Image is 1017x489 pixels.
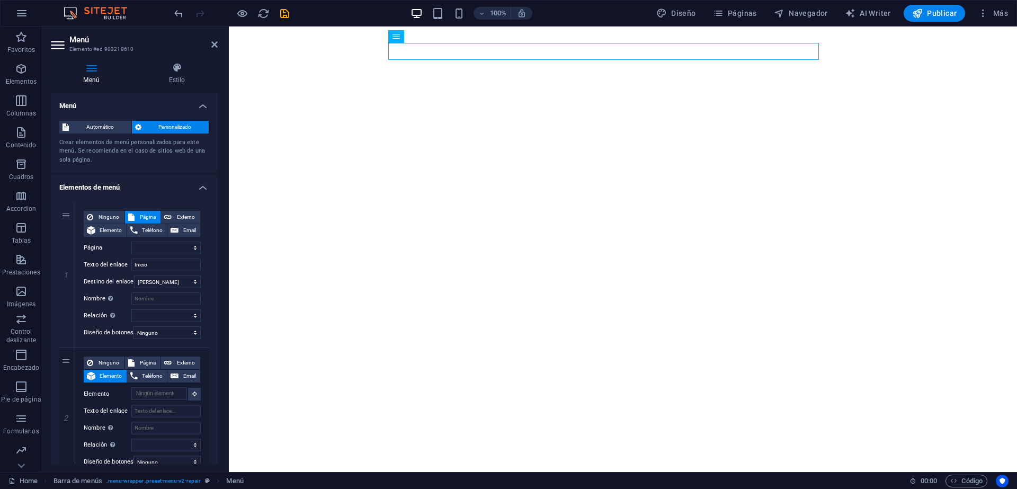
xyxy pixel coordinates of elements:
[51,93,218,112] h4: Menú
[175,357,197,369] span: Externo
[53,475,102,487] span: Haz clic para seleccionar y doble clic para editar
[945,475,987,487] button: Código
[3,427,39,435] p: Formularios
[6,459,35,467] p: Marketing
[96,211,121,224] span: Ninguno
[58,271,74,279] em: 1
[6,205,36,213] p: Accordion
[84,439,131,451] label: Relación
[8,475,38,487] a: Haz clic para cancelar la selección y doble clic para abrir páginas
[161,357,200,369] button: Externo
[145,121,206,134] span: Personalizado
[845,8,891,19] span: AI Writer
[167,224,200,237] button: Email
[656,8,696,19] span: Diseño
[127,370,167,383] button: Teléfono
[978,8,1008,19] span: Más
[58,414,74,422] em: 2
[226,475,243,487] span: Haz clic para seleccionar y doble clic para editar
[175,211,197,224] span: Externo
[774,8,828,19] span: Navegador
[131,405,201,417] input: Texto del enlace...
[182,224,197,237] span: Email
[278,7,291,20] button: save
[182,370,197,383] span: Email
[841,5,895,22] button: AI Writer
[7,300,35,308] p: Imágenes
[132,121,209,134] button: Personalizado
[84,224,127,237] button: Elemento
[69,45,197,54] h3: Elemento #ed-903218610
[257,7,270,20] button: reload
[6,77,37,86] p: Elementos
[131,259,201,271] input: Texto del enlace...
[904,5,966,22] button: Publicar
[1,395,41,404] p: Pie de página
[84,292,131,305] label: Nombre
[136,63,218,85] h4: Estilo
[205,478,210,484] i: Este elemento es un preajuste personalizable
[99,224,123,237] span: Elemento
[7,46,35,54] p: Favoritos
[141,370,164,383] span: Teléfono
[131,292,201,305] input: Nombre
[489,7,506,20] h6: 100%
[974,5,1012,22] button: Más
[2,268,40,277] p: Prestaciones
[84,242,131,254] label: Página
[131,422,201,434] input: Nombre
[84,357,124,369] button: Ninguno
[125,357,161,369] button: Página
[138,357,158,369] span: Página
[69,35,218,45] h2: Menú
[161,211,200,224] button: Externo
[912,8,957,19] span: Publicar
[652,5,700,22] div: Diseño (Ctrl+Alt+Y)
[84,211,124,224] button: Ninguno
[84,259,131,271] label: Texto del enlace
[96,357,121,369] span: Ninguno
[950,475,983,487] span: Código
[713,8,757,19] span: Páginas
[84,456,133,468] label: Diseño de botones
[84,370,127,383] button: Elemento
[173,7,185,20] i: Deshacer: Cambiar elementos de menú (Ctrl+Z)
[652,5,700,22] button: Diseño
[84,405,131,417] label: Texto del enlace
[84,326,133,339] label: Diseño de botones
[59,121,131,134] button: Automático
[53,475,244,487] nav: breadcrumb
[6,141,36,149] p: Contenido
[9,173,34,181] p: Cuadros
[84,309,131,322] label: Relación
[279,7,291,20] i: Guardar (Ctrl+S)
[138,211,158,224] span: Página
[12,236,31,245] p: Tablas
[72,121,128,134] span: Automático
[51,63,136,85] h4: Menú
[84,422,131,434] label: Nombre
[131,387,187,400] input: Ningún elemento seleccionado
[709,5,761,22] button: Páginas
[59,138,209,165] div: Crear elementos de menú personalizados para este menú. Se recomienda en el caso de sitios web de ...
[928,477,930,485] span: :
[474,7,511,20] button: 100%
[921,475,937,487] span: 00 00
[84,388,131,401] label: Elemento
[996,475,1009,487] button: Usercentrics
[6,109,37,118] p: Columnas
[84,275,134,288] label: Destino del enlace
[99,370,123,383] span: Elemento
[167,370,200,383] button: Email
[3,363,39,372] p: Encabezado
[141,224,164,237] span: Teléfono
[517,8,527,18] i: Al redimensionar, ajustar el nivel de zoom automáticamente para ajustarse al dispositivo elegido.
[172,7,185,20] button: undo
[106,475,201,487] span: . menu-wrapper .preset-menu-v2-repair
[127,224,167,237] button: Teléfono
[770,5,832,22] button: Navegador
[125,211,161,224] button: Página
[61,7,140,20] img: Editor Logo
[909,475,938,487] h6: Tiempo de la sesión
[51,175,218,194] h4: Elementos de menú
